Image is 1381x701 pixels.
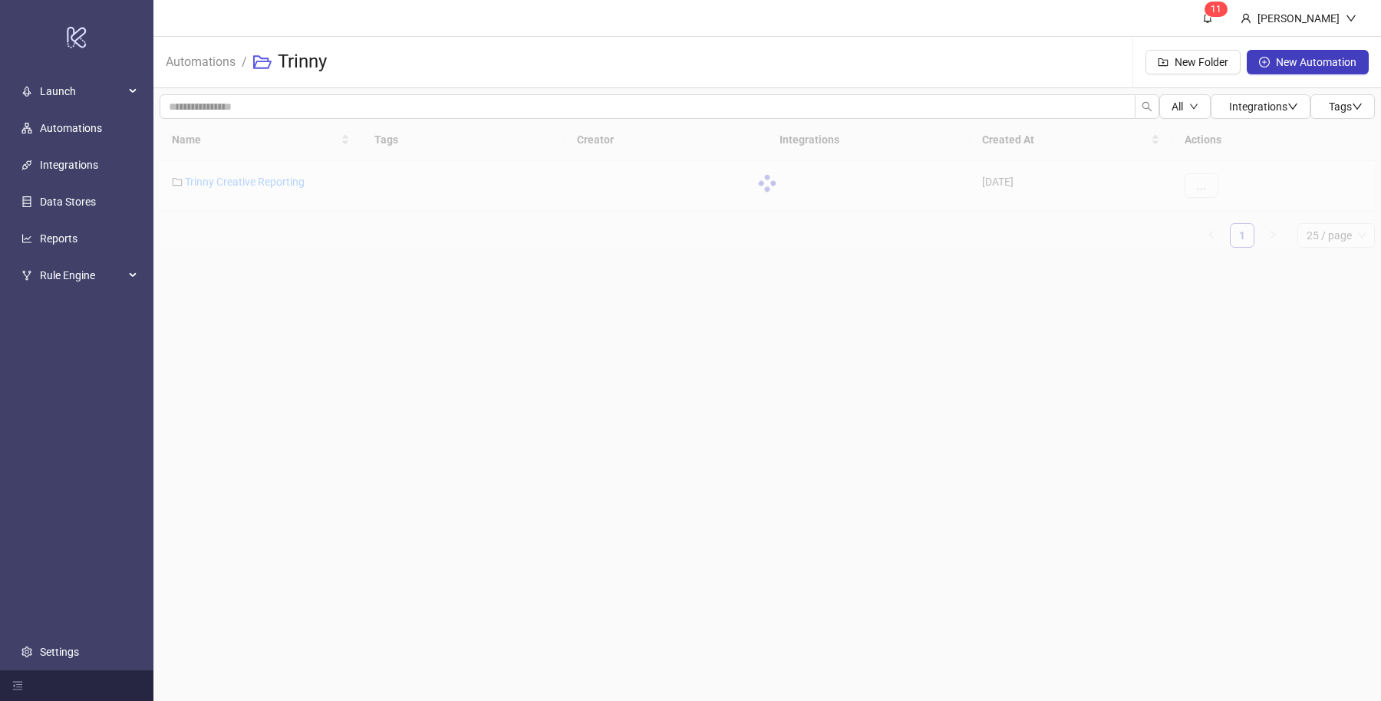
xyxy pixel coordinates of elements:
sup: 11 [1205,2,1228,17]
span: folder-add [1158,57,1168,67]
button: Tagsdown [1310,94,1375,119]
span: menu-fold [12,680,23,691]
span: Launch [40,77,124,107]
a: Settings [40,646,79,658]
button: New Folder [1145,50,1241,74]
span: folder-open [253,53,272,71]
a: Automations [40,123,102,135]
span: bell [1202,12,1213,23]
span: rocket [21,87,32,97]
span: New Folder [1175,56,1228,68]
a: Data Stores [40,196,96,209]
span: down [1352,101,1363,112]
span: down [1346,13,1356,24]
button: Integrationsdown [1211,94,1310,119]
a: Integrations [40,160,98,172]
button: New Automation [1247,50,1369,74]
div: [PERSON_NAME] [1251,10,1346,27]
span: Rule Engine [40,261,124,291]
span: New Automation [1276,56,1356,68]
span: search [1142,101,1152,112]
a: Automations [163,52,239,69]
li: / [242,38,247,87]
span: fork [21,271,32,281]
span: user [1241,13,1251,24]
span: plus-circle [1259,57,1270,67]
span: down [1287,101,1298,112]
span: 1 [1211,4,1216,15]
span: 1 [1216,4,1221,15]
button: Alldown [1159,94,1211,119]
h3: Trinny [278,50,327,74]
span: All [1172,100,1183,113]
a: Reports [40,233,77,245]
span: Tags [1329,100,1363,113]
span: down [1189,102,1198,111]
span: Integrations [1229,100,1298,113]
